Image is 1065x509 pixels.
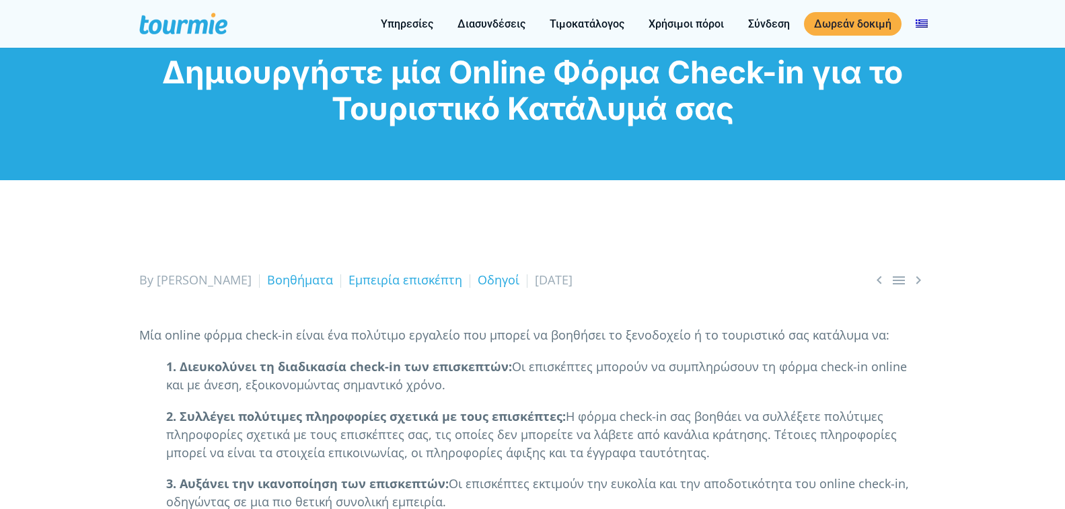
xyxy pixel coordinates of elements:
[166,358,512,375] strong: 1. Διευκολύνει τη διαδικασία check-in των επισκεπτών:
[738,15,800,32] a: Σύνδεση
[139,54,926,126] h1: Δημιουργήστε μία Online Φόρμα Check-in για το Τουριστικό Κατάλυμά σας
[478,272,519,288] a: Οδηγοί
[166,408,566,424] strong: 2. Συλλέγει πολύτιμες πληροφορίες σχετικά με τους επισκέπτες:
[348,272,462,288] a: Εμπειρία επισκέπτη
[638,15,734,32] a: Χρήσιμοι πόροι
[540,15,634,32] a: Τιμοκατάλογος
[910,272,926,288] a: 
[447,15,536,32] a: Διασυνδέσεις
[871,272,887,288] a: 
[139,326,926,344] p: Μία online φόρμα check-in είναι ένα πολύτιμο εργαλείο που μπορεί να βοηθήσει το ξενοδοχείο ή το τ...
[906,15,938,32] a: Αλλαγή σε
[166,475,449,492] strong: 3. Αυξάνει την ικανοποίηση των επισκεπτών:
[535,272,573,288] span: [DATE]
[804,12,902,36] a: Δωρεάν δοκιμή
[139,272,252,288] span: By [PERSON_NAME]
[891,272,907,288] a: 
[139,358,926,394] p: Οι επισκέπτες μπορούν να συμπληρώσουν τη φόρμα check-in online και με άνεση, εξοικονομώντας σημαν...
[910,272,926,288] span: Next post
[371,15,443,32] a: Υπηρεσίες
[139,407,926,462] p: Η φόρμα check-in σας βοηθάει να συλλέξετε πολύτιμες πληροφορίες σχετικά με τους επισκέπτες σας, τ...
[871,272,887,288] span: Previous post
[267,272,333,288] a: Βοηθήματα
